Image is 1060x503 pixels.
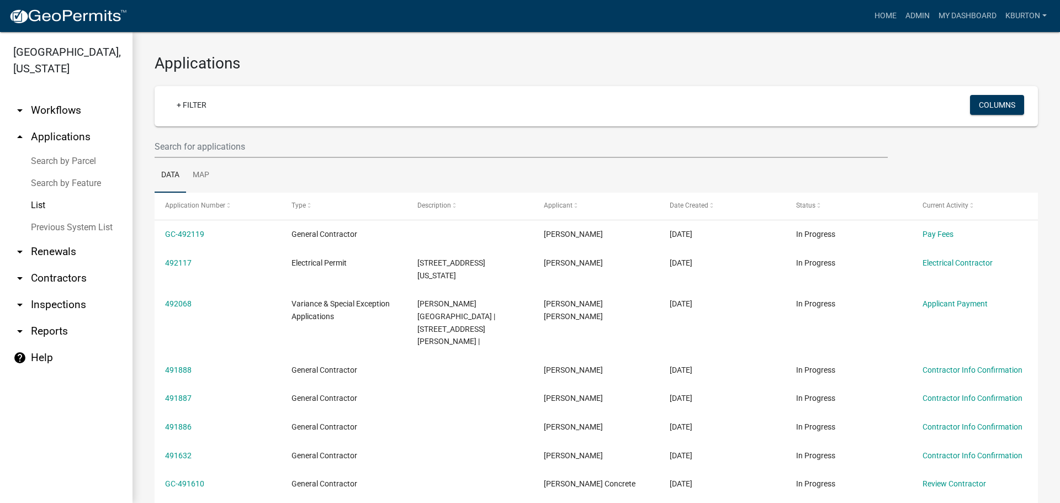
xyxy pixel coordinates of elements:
span: In Progress [796,299,835,308]
span: Type [291,202,306,209]
a: Admin [901,6,934,27]
i: arrow_drop_down [13,272,26,285]
span: 10/14/2025 [670,230,692,239]
a: 491887 [165,394,192,403]
span: 10/13/2025 [670,451,692,460]
datatable-header-cell: Current Activity [911,193,1038,219]
a: Contractor Info Confirmation [923,451,1022,460]
span: General Contractor [291,451,357,460]
span: In Progress [796,451,835,460]
span: CHADLEY SMITH [544,366,603,374]
a: Map [186,158,216,193]
a: Contractor Info Confirmation [923,366,1022,374]
span: Status [796,202,815,209]
span: Carlos R Orellana [544,230,603,239]
span: 10/13/2025 [670,299,692,308]
span: General Contractor [291,394,357,403]
span: CHADLEY SMITH [544,422,603,431]
i: help [13,351,26,364]
a: GC-491610 [165,479,204,488]
button: Columns [970,95,1024,115]
span: In Progress [796,479,835,488]
i: arrow_drop_down [13,104,26,117]
span: 10/14/2025 [670,258,692,267]
a: 492068 [165,299,192,308]
span: Cottingham Concrete [544,479,635,488]
a: 491886 [165,422,192,431]
a: GC-492119 [165,230,204,239]
span: CHADLEY SMITH [544,394,603,403]
i: arrow_drop_down [13,245,26,258]
datatable-header-cell: Type [281,193,407,219]
span: Pamela Henson [544,451,603,460]
span: 10/13/2025 [670,366,692,374]
i: arrow_drop_down [13,325,26,338]
a: 491632 [165,451,192,460]
span: In Progress [796,258,835,267]
span: 10/13/2025 [670,479,692,488]
a: kburton [1001,6,1051,27]
span: General Contractor [291,479,357,488]
a: Contractor Info Confirmation [923,422,1022,431]
datatable-header-cell: Date Created [659,193,786,219]
input: Search for applications [155,135,888,158]
i: arrow_drop_down [13,298,26,311]
span: Carlos R Orellana [544,258,603,267]
a: Data [155,158,186,193]
span: 10/13/2025 [670,422,692,431]
a: 492117 [165,258,192,267]
datatable-header-cell: Description [407,193,533,219]
a: + Filter [168,95,215,115]
span: Janowski, Jordan | 940 N Betty Ln | [417,299,495,346]
span: In Progress [796,366,835,374]
span: Application Number [165,202,225,209]
datatable-header-cell: Application Number [155,193,281,219]
a: Electrical Contractor [923,258,993,267]
span: Variance & Special Exception Applications [291,299,390,321]
a: My Dashboard [934,6,1001,27]
span: General Contractor [291,366,357,374]
span: Date Created [670,202,708,209]
i: arrow_drop_up [13,130,26,144]
a: Pay Fees [923,230,953,239]
span: In Progress [796,422,835,431]
a: 491888 [165,366,192,374]
span: 4017 Washington Rd | N STATE ROAD 19 [417,258,485,280]
datatable-header-cell: Applicant [533,193,660,219]
span: General Contractor [291,230,357,239]
a: Applicant Payment [923,299,988,308]
a: Review Contractor [923,479,986,488]
span: In Progress [796,230,835,239]
datatable-header-cell: Status [786,193,912,219]
a: Home [870,6,901,27]
span: Current Activity [923,202,968,209]
span: 10/13/2025 [670,394,692,403]
span: In Progress [796,394,835,403]
h3: Applications [155,54,1038,73]
span: General Contractor [291,422,357,431]
span: Applicant [544,202,573,209]
a: Contractor Info Confirmation [923,394,1022,403]
span: Description [417,202,451,209]
span: Electrical Permit [291,258,347,267]
span: Jordan L. Janowski [544,299,603,321]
